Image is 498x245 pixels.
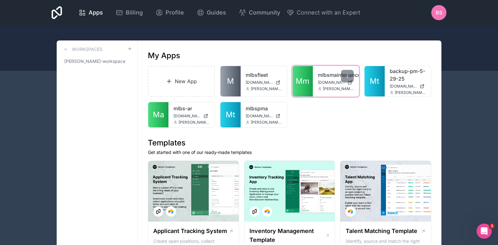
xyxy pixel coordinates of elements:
span: M [227,76,234,86]
h1: Templates [148,138,431,148]
a: [DOMAIN_NAME] [318,80,354,85]
span: BS [436,9,442,16]
a: Ma [148,102,168,127]
span: [DOMAIN_NAME] [246,80,273,85]
span: [PERSON_NAME][EMAIL_ADDRESS][PERSON_NAME][DOMAIN_NAME] [395,90,426,95]
span: [PERSON_NAME][EMAIL_ADDRESS][PERSON_NAME][DOMAIN_NAME] [323,86,354,91]
a: [DOMAIN_NAME] [246,113,282,119]
span: [PERSON_NAME]-workspace [64,58,125,64]
span: Connect with an Expert [297,8,360,17]
h1: Applicant Tracking System [153,227,227,236]
a: [DOMAIN_NAME] [390,84,426,89]
span: [DOMAIN_NAME] [246,113,273,119]
span: 1 [489,224,495,229]
span: Billing [126,8,143,17]
span: [PERSON_NAME][EMAIL_ADDRESS][PERSON_NAME][DOMAIN_NAME] [251,86,282,91]
img: Airtable Logo [348,209,353,214]
a: Billing [110,6,148,20]
a: mlbs-ar [173,105,210,112]
p: Get started with one of our ready-made templates [148,149,431,156]
span: Community [249,8,280,17]
span: Profile [166,8,184,17]
h1: My Apps [148,51,180,61]
a: mlbsfleet [246,71,282,79]
a: [PERSON_NAME]-workspace [62,56,132,67]
a: Mt [364,66,385,96]
a: Apps [73,6,108,20]
a: Guides [192,6,231,20]
span: [PERSON_NAME][EMAIL_ADDRESS][PERSON_NAME][DOMAIN_NAME] [179,120,210,125]
a: Workspaces [62,46,103,53]
a: Mm [293,66,313,96]
h1: Talent Matching Template [345,227,417,236]
a: [DOMAIN_NAME] [173,113,210,119]
a: Community [234,6,285,20]
a: Profile [150,6,189,20]
h3: Workspaces [72,46,103,52]
span: Mm [296,76,309,86]
h1: Inventory Management Template [249,227,325,244]
a: Mt [220,102,241,127]
iframe: Intercom live chat [476,224,492,239]
a: M [220,66,241,96]
span: Mt [226,110,235,120]
a: New App [148,66,215,97]
span: [PERSON_NAME][EMAIL_ADDRESS][PERSON_NAME][DOMAIN_NAME] [251,120,282,125]
span: [DOMAIN_NAME] [318,80,345,85]
span: Mt [370,76,379,86]
span: Apps [89,8,103,17]
img: Airtable Logo [168,209,173,214]
span: Guides [207,8,226,17]
a: backup-pm-5-29-25 [390,67,426,83]
a: [DOMAIN_NAME] [246,80,282,85]
span: [DOMAIN_NAME] [173,113,201,119]
span: Ma [153,110,164,120]
a: mlbspma [246,105,282,112]
img: Airtable Logo [265,209,270,214]
a: mlbsmaintenance [318,71,354,79]
button: Connect with an Expert [287,8,360,17]
span: [DOMAIN_NAME] [390,84,417,89]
